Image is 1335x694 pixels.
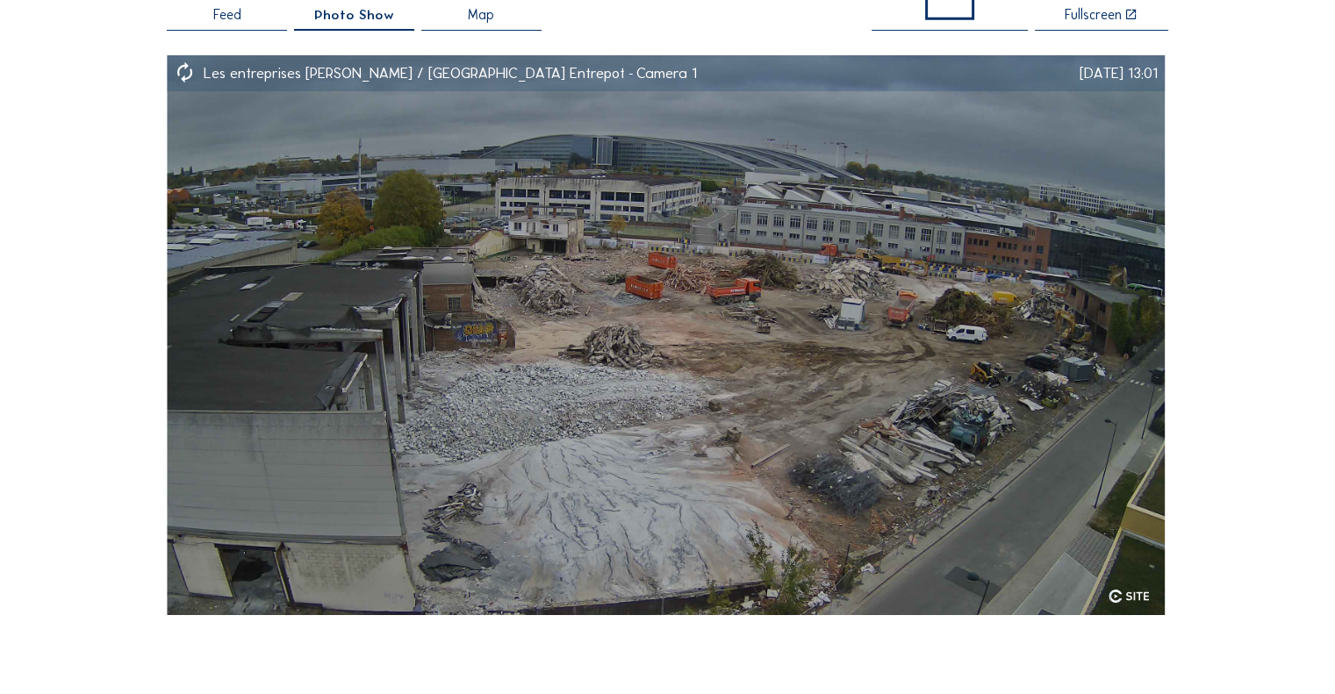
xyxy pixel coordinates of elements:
span: Feed [213,8,241,21]
div: Les entreprises [PERSON_NAME] / [GEOGRAPHIC_DATA] Entrepot [204,66,637,81]
img: Image [167,55,1165,616]
span: Map [468,8,494,21]
a: Les entreprises [PERSON_NAME] / [GEOGRAPHIC_DATA] EntrepotCamera 1[DATE] 13:01Imagelogo [167,55,1165,616]
span: Photo Show [314,8,394,21]
div: Camera 1 [636,66,697,81]
div: Fullscreen [1065,8,1122,21]
div: [DATE] 13:01 [1080,66,1158,81]
img: logo [1109,590,1149,603]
